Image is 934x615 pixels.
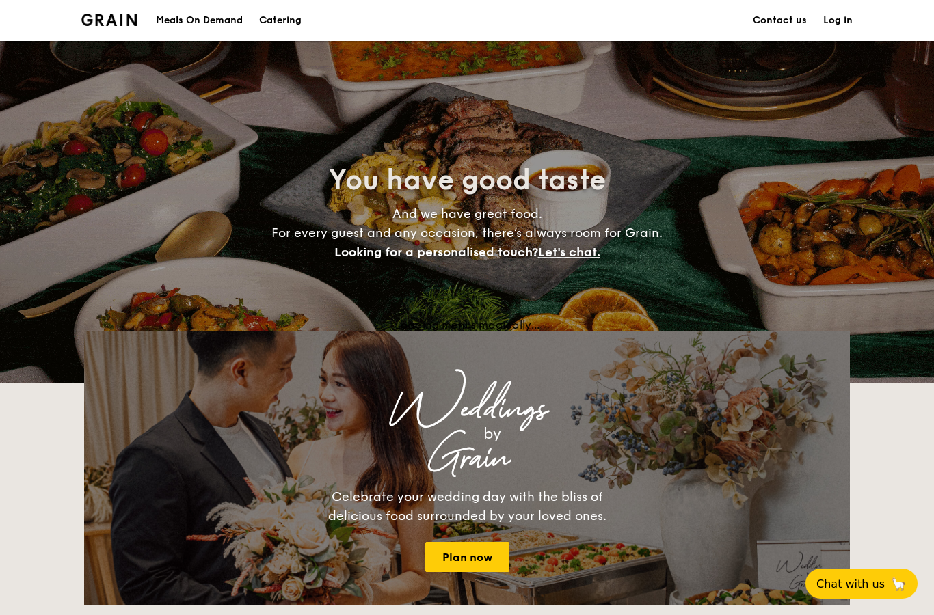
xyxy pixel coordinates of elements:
[255,422,730,446] div: by
[81,14,137,26] a: Logotype
[805,569,918,599] button: Chat with us🦙
[313,487,621,525] div: Celebrate your wedding day with the bliss of delicious food surrounded by your loved ones.
[816,577,885,590] span: Chat with us
[538,245,600,260] span: Let's chat.
[204,397,730,422] div: Weddings
[425,542,509,572] a: Plan now
[84,318,850,331] div: Loading menus magically...
[81,14,137,26] img: Grain
[204,446,730,471] div: Grain
[890,576,907,592] span: 🦙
